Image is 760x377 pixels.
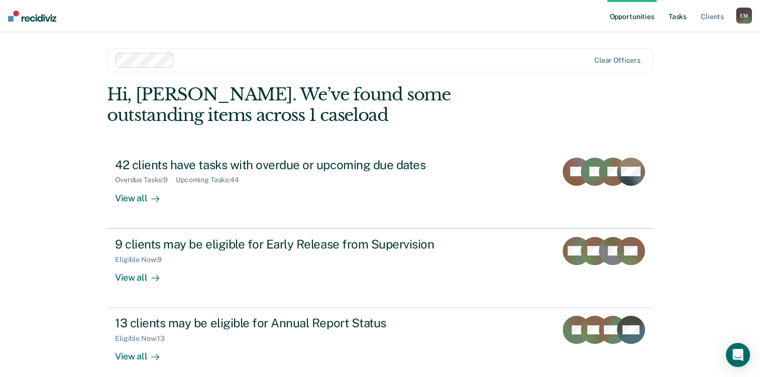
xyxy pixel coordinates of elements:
div: E M [736,8,752,24]
div: Overdue Tasks : 9 [115,176,176,184]
div: View all [115,264,171,283]
div: 42 clients have tasks with overdue or upcoming due dates [115,158,468,172]
div: Upcoming Tasks : 44 [176,176,247,184]
div: View all [115,184,171,204]
a: 42 clients have tasks with overdue or upcoming due datesOverdue Tasks:9Upcoming Tasks:44View all [107,150,653,228]
div: Eligible Now : 9 [115,256,170,264]
div: View all [115,343,171,362]
div: Clear officers [594,56,640,65]
div: Eligible Now : 13 [115,334,173,343]
a: 9 clients may be eligible for Early Release from SupervisionEligible Now:9View all [107,228,653,308]
div: Open Intercom Messenger [726,343,750,367]
div: Hi, [PERSON_NAME]. We’ve found some outstanding items across 1 caseload [107,84,544,125]
div: 13 clients may be eligible for Annual Report Status [115,316,468,330]
div: 9 clients may be eligible for Early Release from Supervision [115,237,468,252]
img: Recidiviz [8,11,56,22]
button: EM [736,8,752,24]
